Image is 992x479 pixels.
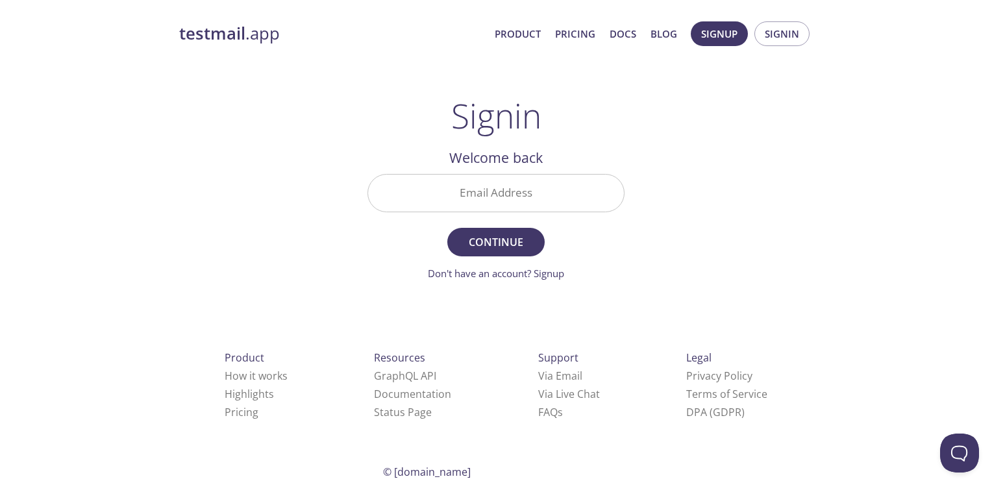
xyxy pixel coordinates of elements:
[538,387,600,401] a: Via Live Chat
[451,96,541,135] h1: Signin
[179,22,245,45] strong: testmail
[691,21,748,46] button: Signup
[538,350,578,365] span: Support
[701,25,738,42] span: Signup
[686,405,745,419] a: DPA (GDPR)
[765,25,799,42] span: Signin
[558,405,563,419] span: s
[374,387,451,401] a: Documentation
[686,369,752,383] a: Privacy Policy
[651,25,677,42] a: Blog
[754,21,810,46] button: Signin
[383,465,471,479] span: © [DOMAIN_NAME]
[225,387,274,401] a: Highlights
[495,25,541,42] a: Product
[374,405,432,419] a: Status Page
[225,350,264,365] span: Product
[555,25,595,42] a: Pricing
[367,147,625,169] h2: Welcome back
[374,369,436,383] a: GraphQL API
[538,369,582,383] a: Via Email
[447,228,545,256] button: Continue
[225,405,258,419] a: Pricing
[374,350,425,365] span: Resources
[538,405,563,419] a: FAQ
[686,350,712,365] span: Legal
[940,434,979,473] iframe: Help Scout Beacon - Open
[610,25,636,42] a: Docs
[462,233,530,251] span: Continue
[686,387,767,401] a: Terms of Service
[225,369,288,383] a: How it works
[179,23,484,45] a: testmail.app
[428,267,564,280] a: Don't have an account? Signup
